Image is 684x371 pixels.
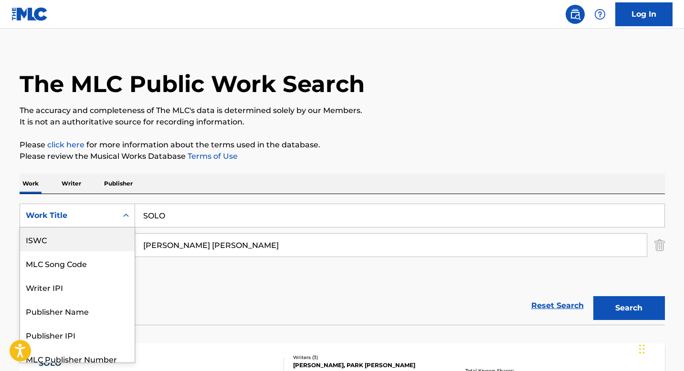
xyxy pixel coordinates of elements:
[39,358,126,369] div: SOLO
[569,9,581,20] img: search
[20,105,665,116] p: The accuracy and completeness of The MLC's data is determined solely by our Members.
[615,2,673,26] a: Log In
[639,335,645,363] div: Drag
[654,233,665,257] img: Delete Criterion
[101,174,136,194] p: Publisher
[11,7,48,21] img: MLC Logo
[566,5,585,24] a: Public Search
[20,174,42,194] p: Work
[20,347,135,371] div: MLC Publisher Number
[20,299,135,323] div: Publisher Name
[594,9,606,20] img: help
[186,152,238,161] a: Terms of Use
[20,151,665,162] p: Please review the Musical Works Database
[20,275,135,299] div: Writer IPI
[20,204,665,325] form: Search Form
[20,70,365,98] h1: The MLC Public Work Search
[47,140,84,149] a: click here
[636,325,684,371] iframe: Chat Widget
[20,323,135,347] div: Publisher IPI
[20,227,135,251] div: ISWC
[590,5,610,24] div: Help
[59,174,84,194] p: Writer
[526,295,589,316] a: Reset Search
[593,296,665,320] button: Search
[293,354,437,361] div: Writers ( 3 )
[20,116,665,128] p: It is not an authoritative source for recording information.
[20,251,135,275] div: MLC Song Code
[26,210,112,221] div: Work Title
[20,139,665,151] p: Please for more information about the terms used in the database.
